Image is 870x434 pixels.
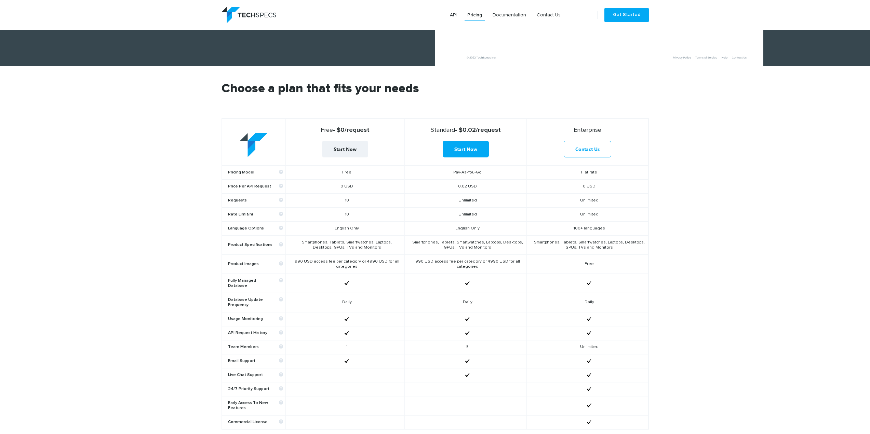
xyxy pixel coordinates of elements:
[527,208,648,222] td: Unlimited
[527,165,648,180] td: Flat rate
[286,222,405,236] td: English Only
[431,127,455,133] span: Standard
[228,278,283,289] b: Fully Managed Database
[222,7,276,23] img: logo
[527,236,648,255] td: Smartphones, Tablets, Smartwatches, Laptops, Desktops, GPUs, TVs and Monitors
[228,184,283,189] b: Price Per API Request
[405,255,527,274] td: 990 USD access fee per category or 4990 USD for all categories
[527,340,648,354] td: Unlimited
[465,9,485,21] a: Pricing
[286,194,405,208] td: 10
[604,8,649,22] a: Get Started
[228,262,283,267] b: Product Images
[228,317,283,322] b: Usage Monitoring
[321,127,333,133] span: Free
[405,194,527,208] td: Unlimited
[289,126,402,134] strong: - $0/request
[240,133,267,157] img: table-logo.png
[527,222,648,236] td: 100+ languages
[286,340,405,354] td: 1
[322,141,368,157] a: Start Now
[405,180,527,194] td: 0.02 USD
[405,208,527,222] td: Unlimited
[574,127,601,133] span: Enterprise
[286,165,405,180] td: Free
[286,208,405,222] td: 10
[286,293,405,312] td: Daily
[286,180,405,194] td: 0 USD
[228,242,283,248] b: Product Specifications
[447,9,459,21] a: API
[228,401,283,411] b: Early Access To New Features
[405,165,527,180] td: Pay-As-You-Go
[405,222,527,236] td: English Only
[527,293,648,312] td: Daily
[527,194,648,208] td: Unlimited
[405,340,527,354] td: 5
[405,293,527,312] td: Daily
[564,141,611,157] a: Contact Us
[228,297,283,308] b: Database Update Frequency
[527,255,648,274] td: Free
[228,170,283,175] b: Pricing Model
[228,331,283,336] b: API Request History
[534,9,563,21] a: Contact Us
[228,198,283,203] b: Requests
[228,373,283,378] b: Live Chat Support
[222,83,649,118] h2: Choose a plan that fits your needs
[228,359,283,364] b: Email Support
[228,345,283,350] b: Team Members
[527,180,648,194] td: 0 USD
[228,420,283,425] b: Commercial License
[228,387,283,392] b: 24/7 Priority Support
[286,236,405,255] td: Smartphones, Tablets, Smartwatches, Laptops, Desktops, GPUs, TVs and Monitors
[286,255,405,274] td: 990 USD access fee per category or 4990 USD for all categories
[228,226,283,231] b: Language Options
[443,141,489,157] a: Start Now
[228,212,283,217] b: Rate Limit/hr
[490,9,529,21] a: Documentation
[408,126,524,134] strong: - $0.02/request
[405,236,527,255] td: Smartphones, Tablets, Smartwatches, Laptops, Desktops, GPUs, TVs and Monitors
